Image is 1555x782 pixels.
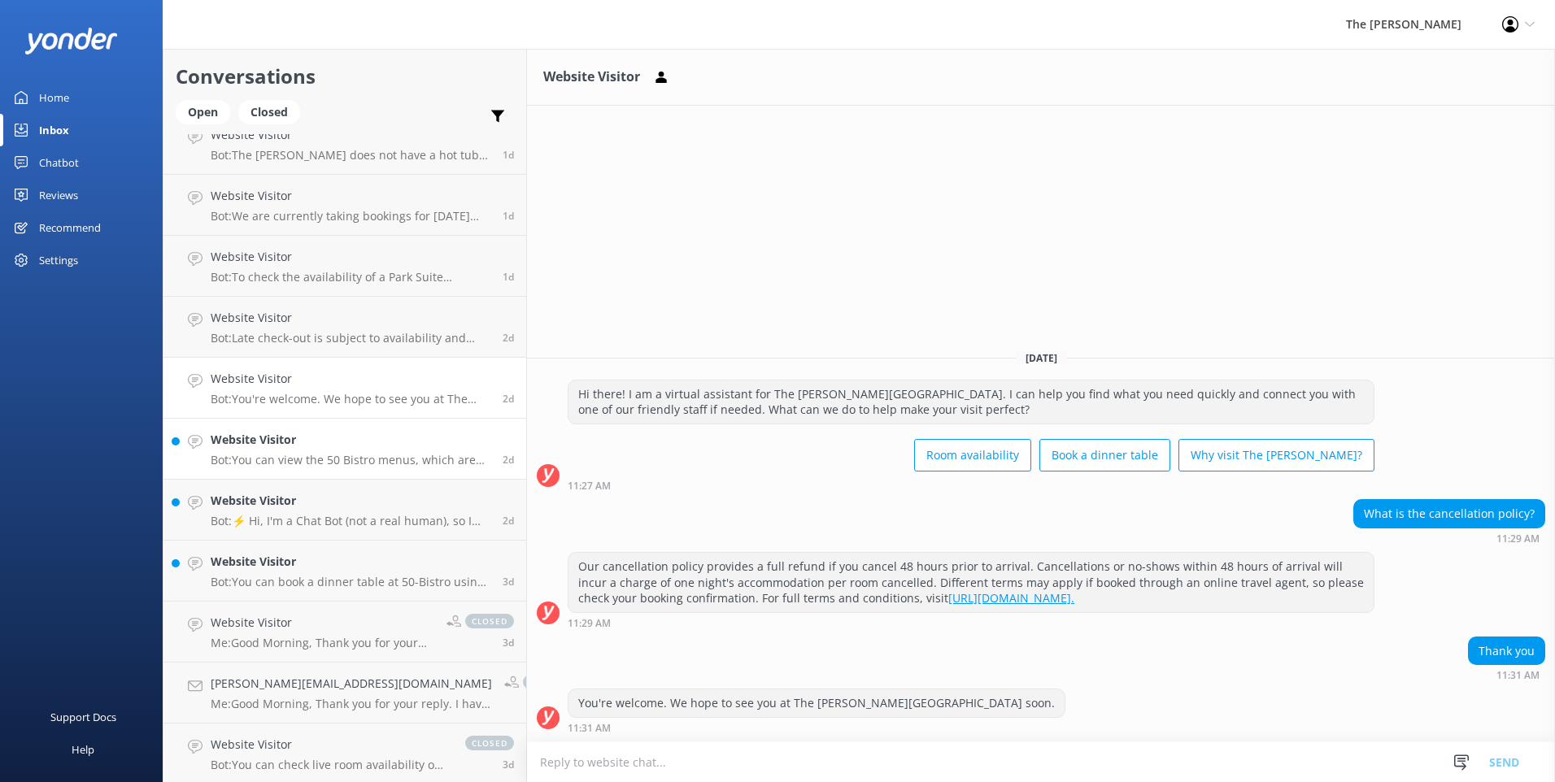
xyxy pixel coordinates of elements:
span: closed [465,614,514,628]
h3: Website Visitor [543,67,640,88]
p: Bot: You're welcome. We hope to see you at The [PERSON_NAME][GEOGRAPHIC_DATA] soon. [211,392,490,406]
div: Home [39,81,69,114]
div: Open [176,100,230,124]
p: Bot: Late check-out is subject to availability and may incur day charges after 11:00am. Please co... [211,331,490,345]
span: closed [465,736,514,750]
div: Help [72,733,94,766]
strong: 11:29 AM [568,619,611,628]
span: Oct 08 2025 11:31am (UTC +13:00) Pacific/Auckland [503,392,514,406]
button: Why visit The [PERSON_NAME]? [1178,439,1374,471]
h4: Website Visitor [211,614,434,632]
h2: Conversations [176,61,514,92]
a: Website VisitorBot:⚡ Hi, I'm a Chat Bot (not a real human), so I don't have all the answers. I do... [163,480,526,541]
strong: 11:31 AM [1496,671,1540,680]
p: Me: Good Morning, Thank you for your reply. I have passed your details onto our concierge team wh... [211,697,492,711]
h4: Website Visitor [211,309,490,327]
div: Recommend [39,211,101,244]
div: Oct 08 2025 11:27am (UTC +13:00) Pacific/Auckland [568,480,1374,491]
img: yonder-white-logo.png [24,28,118,54]
div: Support Docs [50,701,116,733]
span: Oct 07 2025 09:10am (UTC +13:00) Pacific/Auckland [503,636,514,649]
h4: [PERSON_NAME][EMAIL_ADDRESS][DOMAIN_NAME] [211,675,492,693]
span: Oct 08 2025 10:00pm (UTC +13:00) Pacific/Auckland [503,209,514,223]
div: What is the cancellation policy? [1354,500,1544,528]
span: Oct 09 2025 12:34pm (UTC +13:00) Pacific/Auckland [503,148,514,162]
p: Bot: The [PERSON_NAME] does not have a hot tub or spa on-site. However, the Park Suites offer a s... [211,148,490,163]
button: Book a dinner table [1039,439,1170,471]
a: Website VisitorBot:We are currently taking bookings for [DATE] lunch. For inquiries about the men... [163,175,526,236]
span: Oct 07 2025 07:39pm (UTC +13:00) Pacific/Auckland [503,453,514,467]
div: Chatbot [39,146,79,179]
a: Website VisitorBot:You can view the 50 Bistro menus, which are available for room service, at [UR... [163,419,526,480]
a: Website VisitorMe:Good Morning, Thank you for your enquiry. Please provide a valid email address ... [163,602,526,663]
span: Oct 08 2025 08:52pm (UTC +13:00) Pacific/Auckland [503,270,514,284]
span: [DATE] [1016,351,1067,365]
p: Me: Good Morning, Thank you for your enquiry. Please provide a valid email address or contact num... [211,636,434,650]
p: Bot: You can view the 50 Bistro menus, which are available for room service, at [URL][DOMAIN_NAME... [211,453,490,467]
div: Oct 08 2025 11:31am (UTC +13:00) Pacific/Auckland [568,722,1065,733]
span: Oct 06 2025 04:47pm (UTC +13:00) Pacific/Auckland [503,758,514,771]
a: Website VisitorBot:You're welcome. We hope to see you at The [PERSON_NAME][GEOGRAPHIC_DATA] soon.2d [163,358,526,419]
h4: Website Visitor [211,492,490,510]
p: Bot: You can check live room availability on our website at [URL][DOMAIN_NAME]. If no rooms are a... [211,758,449,772]
a: [URL][DOMAIN_NAME]. [948,590,1074,606]
div: Oct 08 2025 11:29am (UTC +13:00) Pacific/Auckland [568,617,1374,628]
div: Thank you [1469,637,1544,665]
strong: 11:27 AM [568,481,611,491]
h4: Website Visitor [211,248,490,266]
h4: Website Visitor [211,736,449,754]
p: Bot: To check the availability of a Park Suite between [DATE] and [DATE], please visit [URL][DOMA... [211,270,490,285]
div: Our cancellation policy provides a full refund if you cancel 48 hours prior to arrival. Cancellat... [568,553,1374,612]
a: Closed [238,102,308,120]
div: Oct 08 2025 11:31am (UTC +13:00) Pacific/Auckland [1468,669,1545,680]
a: Website VisitorBot:The [PERSON_NAME] does not have a hot tub or spa on-site. However, the Park Su... [163,114,526,175]
div: You're welcome. We hope to see you at The [PERSON_NAME][GEOGRAPHIC_DATA] soon. [568,689,1065,717]
span: closed [523,675,572,689]
strong: 11:29 AM [1496,534,1540,544]
h4: Website Visitor [211,431,490,449]
span: Oct 07 2025 03:26pm (UTC +13:00) Pacific/Auckland [503,514,514,528]
a: Website VisitorBot:To check the availability of a Park Suite between [DATE] and [DATE], please vi... [163,236,526,297]
p: Bot: We are currently taking bookings for [DATE] lunch. For inquiries about the menu or to make a... [211,209,490,224]
button: Room availability [914,439,1031,471]
a: Open [176,102,238,120]
p: Bot: ⚡ Hi, I'm a Chat Bot (not a real human), so I don't have all the answers. I don't have the a... [211,514,490,528]
div: Reviews [39,179,78,211]
h4: Website Visitor [211,370,490,388]
a: Website VisitorBot:Late check-out is subject to availability and may incur day charges after 11:0... [163,297,526,358]
div: Oct 08 2025 11:29am (UTC +13:00) Pacific/Auckland [1353,532,1545,544]
div: Hi there! I am a virtual assistant for The [PERSON_NAME][GEOGRAPHIC_DATA]. I can help you find wh... [568,380,1374,424]
a: [PERSON_NAME][EMAIL_ADDRESS][DOMAIN_NAME]Me:Good Morning, Thank you for your reply. I have passed... [163,663,526,723]
h4: Website Visitor [211,553,490,571]
div: Settings [39,244,78,276]
span: Oct 08 2025 01:13pm (UTC +13:00) Pacific/Auckland [503,331,514,345]
strong: 11:31 AM [568,723,611,733]
a: Website VisitorBot:You can book a dinner table at 50-Bistro using their online booking function a... [163,541,526,602]
h4: Website Visitor [211,126,490,144]
span: Oct 07 2025 01:27pm (UTC +13:00) Pacific/Auckland [503,575,514,589]
div: Inbox [39,114,69,146]
p: Bot: You can book a dinner table at 50-Bistro using their online booking function at [URL][DOMAIN... [211,575,490,589]
div: Closed [238,100,300,124]
h4: Website Visitor [211,187,490,205]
